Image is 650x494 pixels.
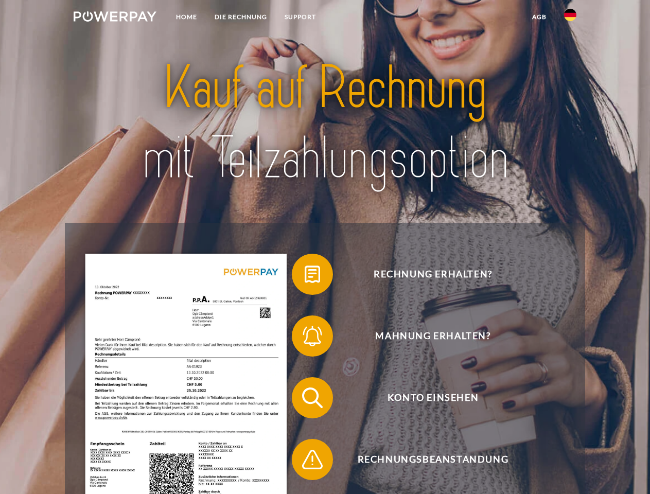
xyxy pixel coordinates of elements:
span: Rechnungsbeanstandung [307,439,559,480]
img: title-powerpay_de.svg [98,49,552,197]
a: Home [167,8,206,26]
a: DIE RECHNUNG [206,8,276,26]
img: qb_search.svg [300,385,325,411]
span: Konto einsehen [307,377,559,418]
button: Mahnung erhalten? [292,315,559,357]
button: Rechnungsbeanstandung [292,439,559,480]
a: agb [523,8,555,26]
img: qb_bill.svg [300,261,325,287]
img: de [564,9,576,21]
button: Rechnung erhalten? [292,254,559,295]
img: qb_warning.svg [300,447,325,472]
span: Mahnung erhalten? [307,315,559,357]
button: Konto einsehen [292,377,559,418]
span: Rechnung erhalten? [307,254,559,295]
a: SUPPORT [276,8,325,26]
img: qb_bell.svg [300,323,325,349]
img: logo-powerpay-white.svg [74,11,156,22]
